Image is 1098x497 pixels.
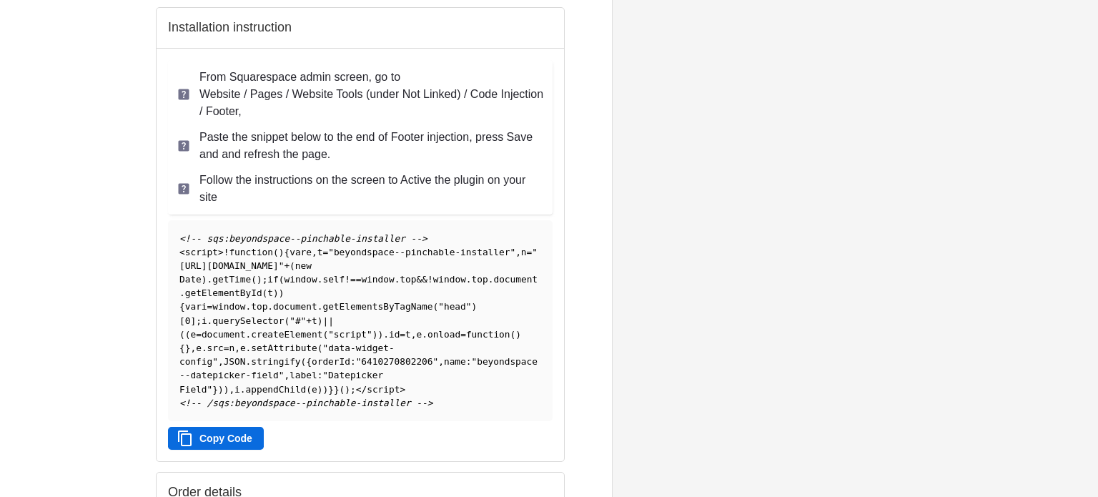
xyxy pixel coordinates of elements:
span: < [179,247,185,257]
span: ( [179,329,185,340]
span: function [229,247,273,257]
span: . [466,274,472,285]
span: ( [433,301,439,312]
span: { [179,343,185,353]
span: , [438,356,444,367]
span: . [488,274,494,285]
span: = [322,247,328,257]
span: ( [185,329,191,340]
span: t [267,287,273,298]
span: "[URL][DOMAIN_NAME]" [179,247,538,271]
span: src [207,343,224,353]
span: , [284,370,290,380]
span: { [179,301,185,312]
h2: Installation instruction [168,19,553,36]
span: n [229,343,234,353]
span: JSON [224,356,246,367]
span: t [312,315,317,326]
span: var [185,301,202,312]
span: Date [179,274,202,285]
span: . [207,315,213,326]
span: "6410270802206" [356,356,439,367]
span: name [444,356,466,367]
span: : [466,356,472,367]
span: . [267,301,273,312]
span: ( [262,287,268,298]
span: = [207,301,213,312]
span: new [295,260,312,271]
span: e [196,343,202,353]
span: > [400,384,405,395]
span: t [405,329,411,340]
span: setAttribute [251,343,317,353]
span: window [361,274,394,285]
span: document [273,301,317,312]
span: , [515,247,521,257]
span: i [234,384,240,395]
span: . [240,384,246,395]
span: ) [202,274,207,285]
span: script [185,247,218,257]
span: . [245,356,251,367]
span: ( [251,274,257,285]
p: Paste the snippet below to the end of Footer injection, press Save and and refresh the page. [199,129,544,163]
span: id [389,329,400,340]
span: ) [273,287,279,298]
span: ) [372,329,378,340]
span: . [202,343,207,353]
span: , [229,384,234,395]
span: "Datepicker Field" [179,370,389,394]
span: ) [279,287,285,298]
span: . [383,329,389,340]
span: e [312,384,317,395]
span: appendChild [246,384,307,395]
span: ) [317,315,323,326]
span: ( [510,329,516,340]
span: . [317,301,323,312]
span: . [246,343,252,353]
span: ) [224,384,229,395]
span: stringify [251,356,300,367]
span: } [212,384,218,395]
span: ( [290,260,295,271]
span: , [411,329,417,340]
span: > [218,247,224,257]
span: <!-- sqs:beyondspace--pinchable-installer --> [179,233,427,244]
span: "#" [290,315,306,326]
span: . [395,274,400,285]
span: . [422,329,427,340]
span: , [312,247,317,257]
span: ! [224,247,229,257]
span: ( [301,356,307,367]
span: var [290,247,306,257]
span: ( [322,329,328,340]
span: && [416,274,427,285]
span: window [285,274,317,285]
button: Copy Code [168,427,264,450]
span: . [246,301,252,312]
span: ( [279,274,285,285]
span: getTime [212,274,251,285]
span: e [240,343,246,353]
span: top [400,274,416,285]
span: !== [345,274,361,285]
span: function [466,329,510,340]
span: e [417,329,422,340]
span: createElement [251,329,322,340]
span: ) [471,301,477,312]
span: n [521,247,527,257]
span: + [284,260,290,271]
span: . [246,329,252,340]
span: = [224,343,229,353]
span: { [284,247,290,257]
span: window [433,274,466,285]
span: "head" [438,301,471,312]
span: 0 [185,315,191,326]
span: onload [427,329,460,340]
span: ) [322,384,328,395]
span: ; [196,315,202,326]
span: . [179,287,185,298]
span: ( [273,247,279,257]
span: </ [356,384,367,395]
span: e [306,247,312,257]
